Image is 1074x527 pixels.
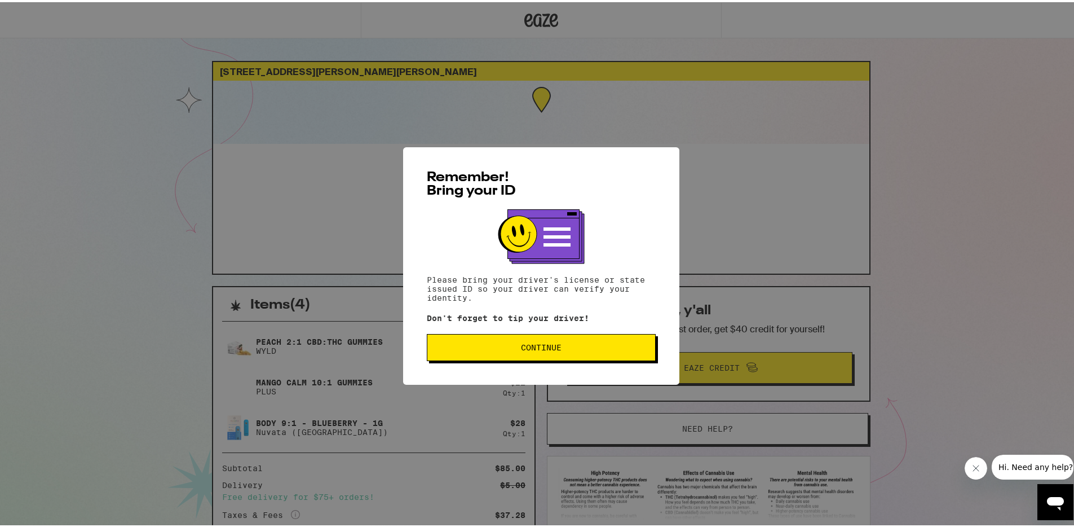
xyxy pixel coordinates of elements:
button: Continue [427,332,656,359]
iframe: Close message [965,455,987,477]
span: Remember! Bring your ID [427,169,516,196]
p: Don't forget to tip your driver! [427,311,656,320]
iframe: Message from company [992,453,1073,477]
iframe: Button to launch messaging window [1037,482,1073,518]
span: Continue [521,341,562,349]
p: Please bring your driver's license or state issued ID so your driver can verify your identity. [427,273,656,300]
